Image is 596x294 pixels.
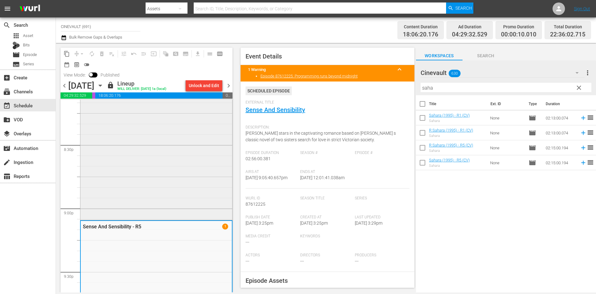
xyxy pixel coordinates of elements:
span: Month Calendar View [62,60,72,70]
svg: Add to Schedule [580,144,587,151]
a: R Sahara (1995) - R5 (CV) [429,143,473,147]
span: chevron_left [61,82,68,90]
span: Wurl Id [246,196,297,201]
td: 02:13:00.074 [543,125,577,140]
span: Publish Date [246,215,297,220]
div: Sahara [429,134,473,138]
div: Sahara [429,164,470,168]
div: Sahara [429,149,473,153]
span: --- [246,240,249,245]
span: --- [355,259,359,264]
span: Workspaces [416,52,463,60]
td: None [488,155,526,170]
span: View Backup [72,60,82,70]
span: Ends At [300,170,352,175]
span: Clear Lineup [107,49,117,59]
span: Bits [23,42,30,48]
a: R Sahara (1995) - R1 (CV) [429,128,473,133]
span: [DATE] 3:29pm [355,221,382,226]
span: Search [455,2,472,14]
div: Content Duration [403,22,438,31]
span: date_range_outlined [64,62,70,68]
span: 87612225 [246,202,265,207]
span: chevron_right [225,82,233,90]
td: 02:15:00.194 [543,155,577,170]
span: Actors [246,253,297,258]
span: Search [463,52,509,60]
span: Season Title [300,196,352,201]
span: Episode # [355,151,406,156]
span: Last Updated [355,215,406,220]
span: Remove Gaps & Overlaps [72,49,87,59]
span: Loop Content [87,49,97,59]
span: Episode [12,51,20,58]
div: Cinevault [421,64,585,82]
span: preview_outlined [74,62,80,68]
span: Fill episodes with ad slates [139,49,149,59]
div: Ad Duration [452,22,487,31]
span: keyboard_arrow_up [396,66,403,73]
a: Sahara (1995) - R5 (CV) [429,158,470,162]
span: VOD [3,116,11,124]
th: Duration [542,95,579,113]
span: Directors [300,253,352,258]
span: calendar_view_week_outlined [217,51,223,57]
td: 02:13:00.074 [543,110,577,125]
span: Create [3,74,11,82]
span: 00:00:10.010 [92,92,95,99]
div: Sense And Sensibility - R5 [83,224,199,230]
title: 1 Warning [248,67,392,72]
span: [DATE] 3:25pm [246,221,273,226]
span: Asset [23,33,33,39]
span: Select an event to delete [97,49,107,59]
th: Ext. ID [487,95,525,113]
span: 02:56:00.381 [246,156,271,161]
td: 02:15:00.194 [543,140,577,155]
span: Toggle to switch from Published to Draft view. [89,72,93,77]
button: Search [446,2,473,14]
button: Unlock and Edit [186,80,222,91]
div: Bits [12,42,20,49]
a: Sense And Sensibility [246,106,305,114]
span: clear [575,84,583,91]
span: Created At [300,215,352,220]
svg: Add to Schedule [580,129,587,136]
td: None [488,125,526,140]
span: Overlays [3,130,11,138]
span: [PERSON_NAME] stars in the captivating romance based on [PERSON_NAME] s classic novel of two sist... [246,131,396,142]
span: more_vert [584,69,591,77]
span: Ingestion [3,159,11,166]
div: Total Duration [550,22,585,31]
span: View Mode: [61,72,89,77]
span: Episode [529,144,536,152]
span: [DATE] 3:25pm [300,221,328,226]
span: Search [3,21,11,29]
span: Customize Events [117,48,129,60]
span: reorder [587,129,594,136]
span: Day Calendar View [203,48,215,60]
span: menu [4,5,11,12]
span: [DATE] 12:01:41.038am [300,175,345,180]
span: 22:36:02.715 [550,31,585,38]
div: Promo Duration [501,22,536,31]
button: more_vert [584,65,591,80]
span: 04:29:32.529 [452,31,487,38]
span: Published [97,72,123,77]
span: Producers [355,253,406,258]
span: Automation [3,145,11,152]
span: Episode [529,114,536,122]
td: None [488,110,526,125]
div: [DATE] [68,81,94,91]
svg: Add to Schedule [580,114,587,121]
span: Media Credit [246,234,297,239]
a: Sahara (1995) - R1 (CV) [429,113,470,118]
span: Description: [246,125,406,130]
span: reorder [587,144,594,151]
span: 00:00:10.010 [501,31,536,38]
span: Episode [23,52,37,58]
span: reorder [587,114,594,121]
div: WILL DELIVER: [DATE] 1a (local) [117,87,166,91]
span: Episode Assets [246,277,288,284]
span: Series [12,61,20,68]
span: Event Details [246,53,282,60]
